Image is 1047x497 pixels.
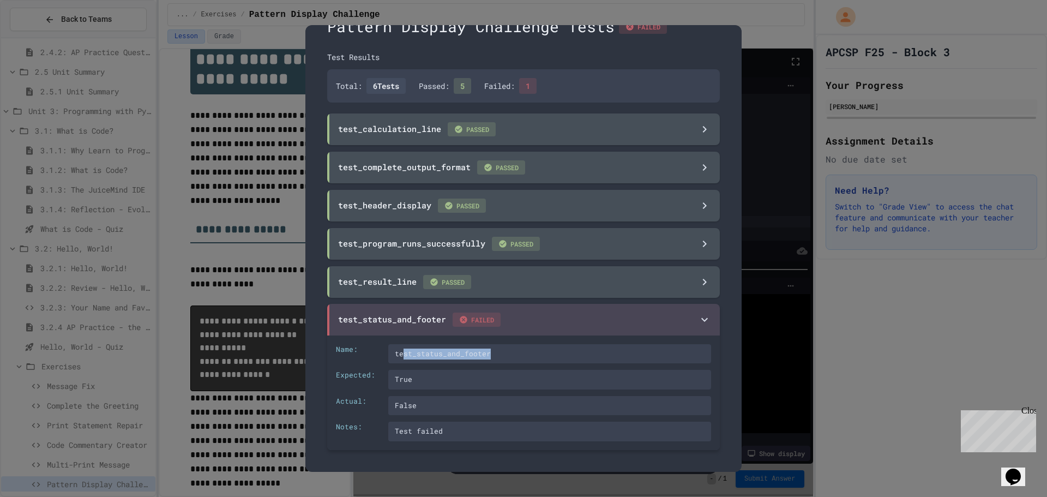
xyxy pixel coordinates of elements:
[1001,453,1036,486] iframe: chat widget
[327,15,720,38] div: Pattern Display Challenge Tests
[388,422,711,441] div: Test failed
[338,313,501,327] div: test_status_and_footer
[388,396,711,416] div: False
[338,275,471,289] div: test_result_line
[366,78,406,94] span: 6 Tests
[519,78,537,94] span: 1
[438,199,486,213] span: PASSED
[4,4,75,69] div: Chat with us now!Close
[477,160,525,175] span: PASSED
[619,20,667,34] div: FAILED
[338,237,540,251] div: test_program_runs_successfully
[388,370,711,390] div: True
[388,344,711,364] div: test_status_and_footer
[336,370,380,390] div: Expected:
[419,78,471,94] div: Passed:
[336,396,380,416] div: Actual:
[336,78,406,94] div: Total:
[338,199,486,213] div: test_header_display
[423,275,471,289] span: PASSED
[448,122,496,136] span: PASSED
[338,160,525,175] div: test_complete_output_format
[453,313,501,327] span: FAILED
[338,122,496,136] div: test_calculation_line
[454,78,471,94] span: 5
[336,422,380,441] div: Notes:
[492,237,540,251] span: PASSED
[336,344,380,364] div: Name:
[484,78,537,94] div: Failed:
[956,406,1036,452] iframe: chat widget
[327,51,720,63] div: Test Results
